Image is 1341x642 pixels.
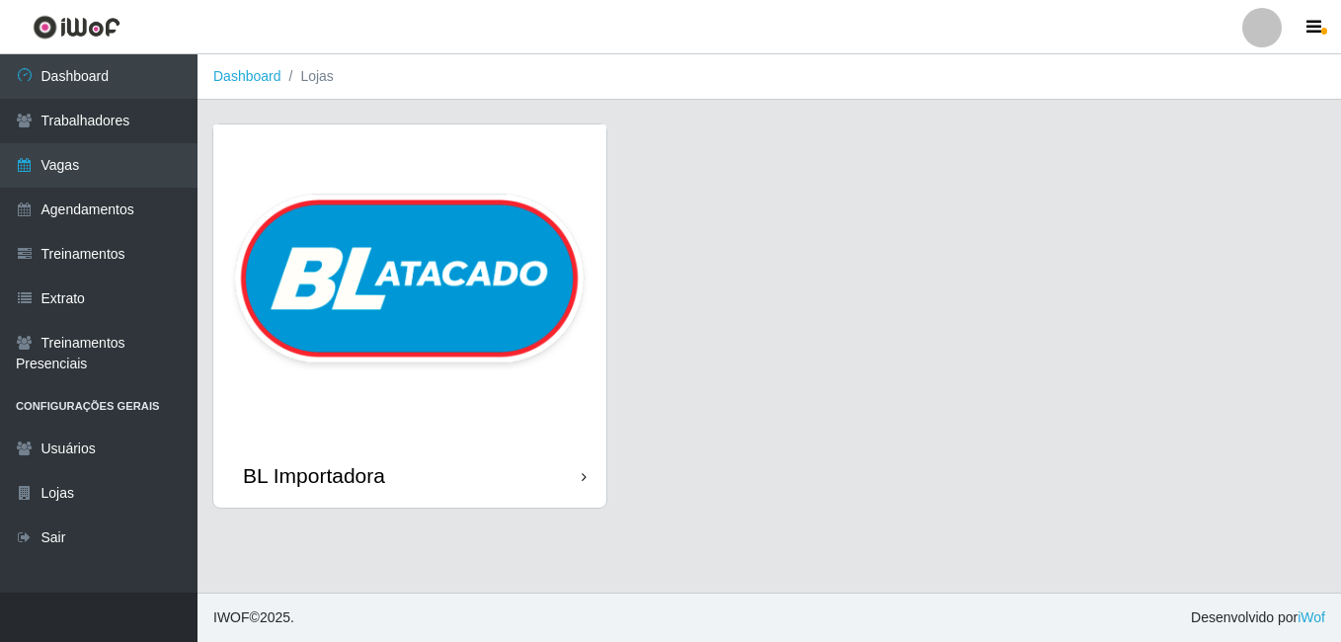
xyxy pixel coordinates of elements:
nav: breadcrumb [197,54,1341,100]
span: IWOF [213,609,250,625]
div: BL Importadora [243,463,385,488]
img: cardImg [213,124,606,443]
a: BL Importadora [213,124,606,508]
span: Desenvolvido por [1191,607,1325,628]
img: CoreUI Logo [33,15,120,40]
a: Dashboard [213,68,281,84]
li: Lojas [281,66,334,87]
a: iWof [1298,609,1325,625]
span: © 2025 . [213,607,294,628]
